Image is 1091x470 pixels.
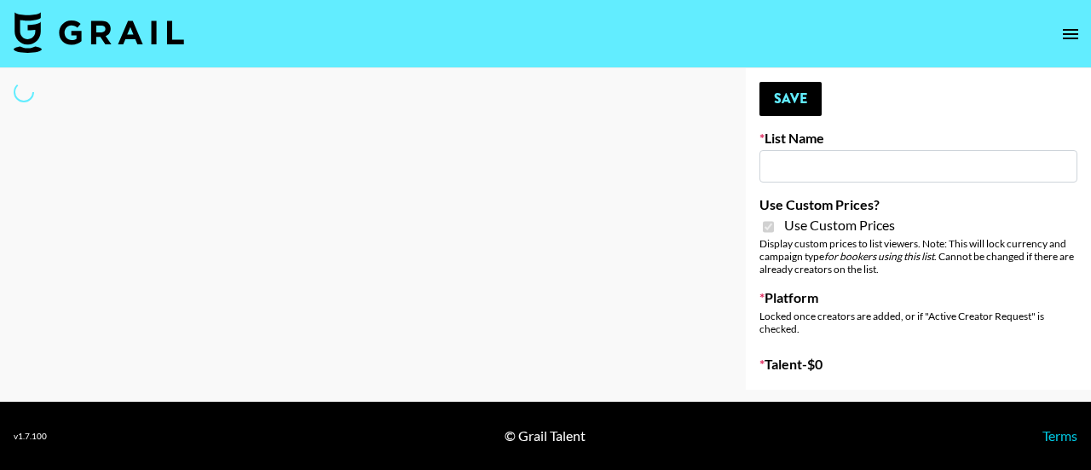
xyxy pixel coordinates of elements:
span: Use Custom Prices [784,217,895,234]
button: Save [759,82,822,116]
div: Display custom prices to list viewers. Note: This will lock currency and campaign type . Cannot b... [759,237,1077,276]
label: Talent - $ 0 [759,356,1077,373]
em: for bookers using this list [824,250,934,263]
img: Grail Talent [14,12,184,53]
div: © Grail Talent [505,427,586,444]
label: Use Custom Prices? [759,196,1077,213]
div: v 1.7.100 [14,431,47,442]
label: Platform [759,289,1077,306]
button: open drawer [1053,17,1088,51]
label: List Name [759,130,1077,147]
div: Locked once creators are added, or if "Active Creator Request" is checked. [759,310,1077,335]
a: Terms [1042,427,1077,444]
